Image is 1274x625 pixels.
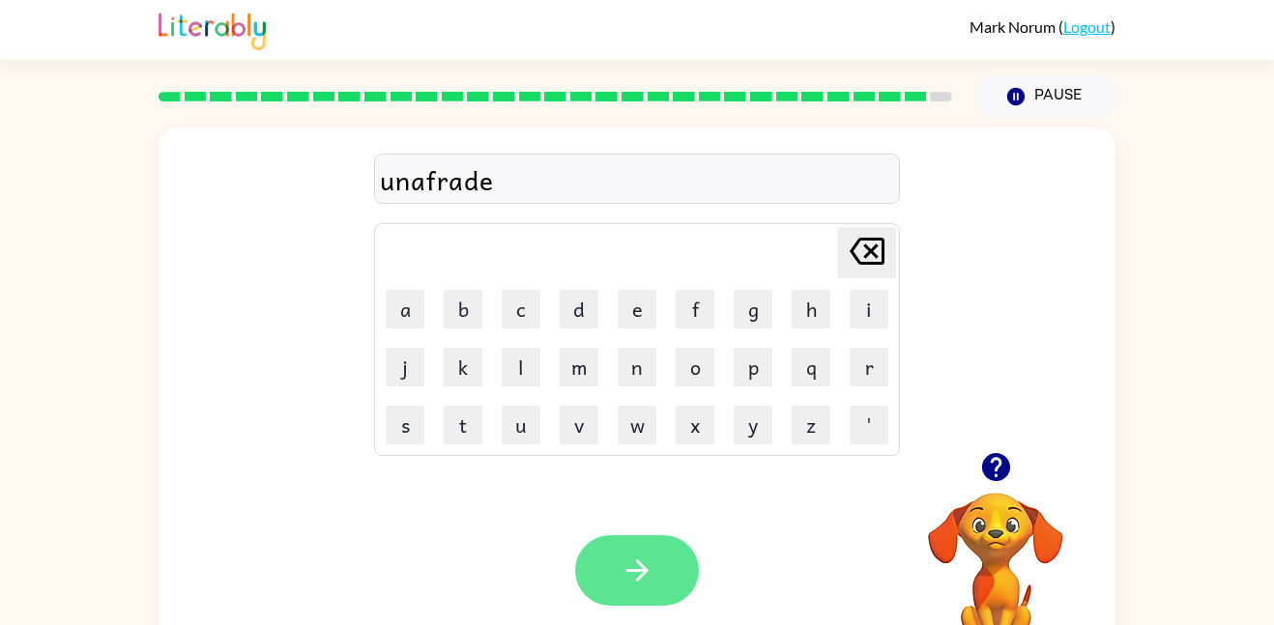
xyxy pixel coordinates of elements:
button: y [734,406,772,444]
button: d [560,290,598,328]
button: e [618,290,656,328]
button: z [792,406,830,444]
button: o [676,348,714,386]
button: c [502,290,540,328]
button: b [444,290,482,328]
button: Pause [975,74,1115,119]
button: w [618,406,656,444]
button: j [386,348,424,386]
div: unafrade [380,159,894,200]
button: x [676,406,714,444]
button: f [676,290,714,328]
button: k [444,348,482,386]
button: g [734,290,772,328]
button: p [734,348,772,386]
span: Mark Norum [970,17,1058,36]
div: ( ) [970,17,1115,36]
button: m [560,348,598,386]
button: r [850,348,888,386]
button: a [386,290,424,328]
a: Logout [1063,17,1111,36]
img: Literably [159,8,266,50]
button: q [792,348,830,386]
button: s [386,406,424,444]
button: t [444,406,482,444]
button: ' [850,406,888,444]
button: h [792,290,830,328]
button: i [850,290,888,328]
button: v [560,406,598,444]
button: n [618,348,656,386]
button: l [502,348,540,386]
button: u [502,406,540,444]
